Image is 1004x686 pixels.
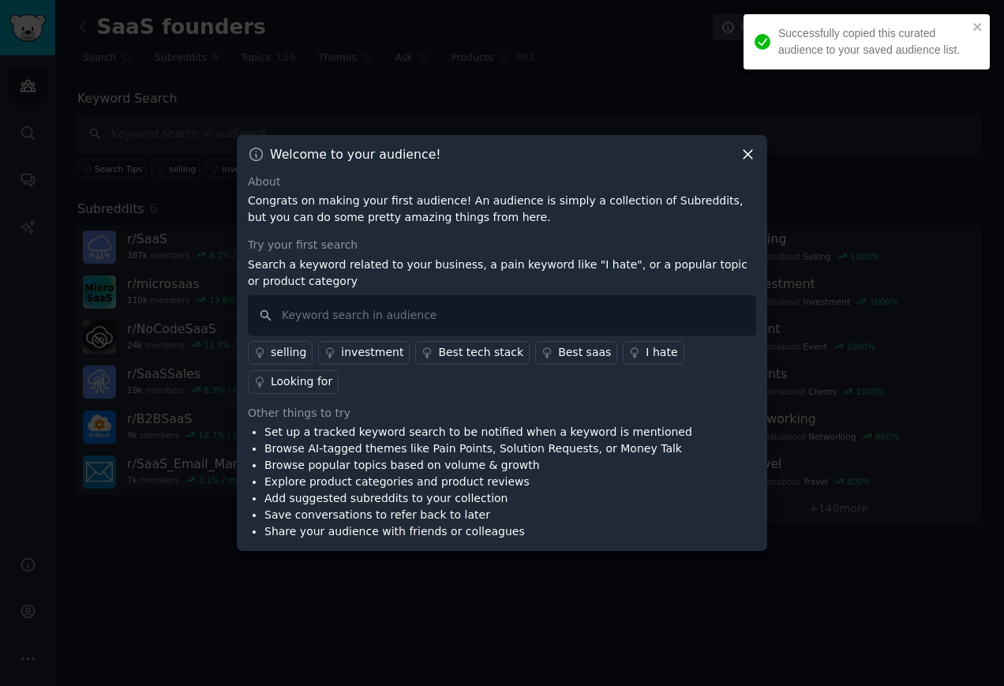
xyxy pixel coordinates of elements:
li: Explore product categories and product reviews [264,474,692,490]
p: Congrats on making your first audience! An audience is simply a collection of Subreddits, but you... [248,193,756,226]
li: Set up a tracked keyword search to be notified when a keyword is mentioned [264,424,692,440]
input: Keyword search in audience [248,295,756,336]
li: Share your audience with friends or colleagues [264,523,692,540]
div: Best tech stack [438,344,523,361]
button: close [972,21,983,33]
div: About [248,174,756,190]
a: I hate [623,341,684,365]
a: investment [318,341,410,365]
div: Successfully copied this curated audience to your saved audience list. [778,25,968,58]
div: selling [271,344,306,361]
div: I hate [646,344,677,361]
a: selling [248,341,313,365]
a: Looking for [248,370,339,394]
div: investment [341,344,403,361]
li: Browse popular topics based on volume & growth [264,457,692,474]
div: Best saas [558,344,611,361]
a: Best saas [535,341,617,365]
li: Add suggested subreddits to your collection [264,490,692,507]
h3: Welcome to your audience! [270,146,441,163]
p: Search a keyword related to your business, a pain keyword like "I hate", or a popular topic or pr... [248,257,756,290]
div: Try your first search [248,237,756,253]
a: Best tech stack [415,341,530,365]
li: Save conversations to refer back to later [264,507,692,523]
div: Looking for [271,373,332,390]
div: Other things to try [248,405,756,422]
li: Browse AI-tagged themes like Pain Points, Solution Requests, or Money Talk [264,440,692,457]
